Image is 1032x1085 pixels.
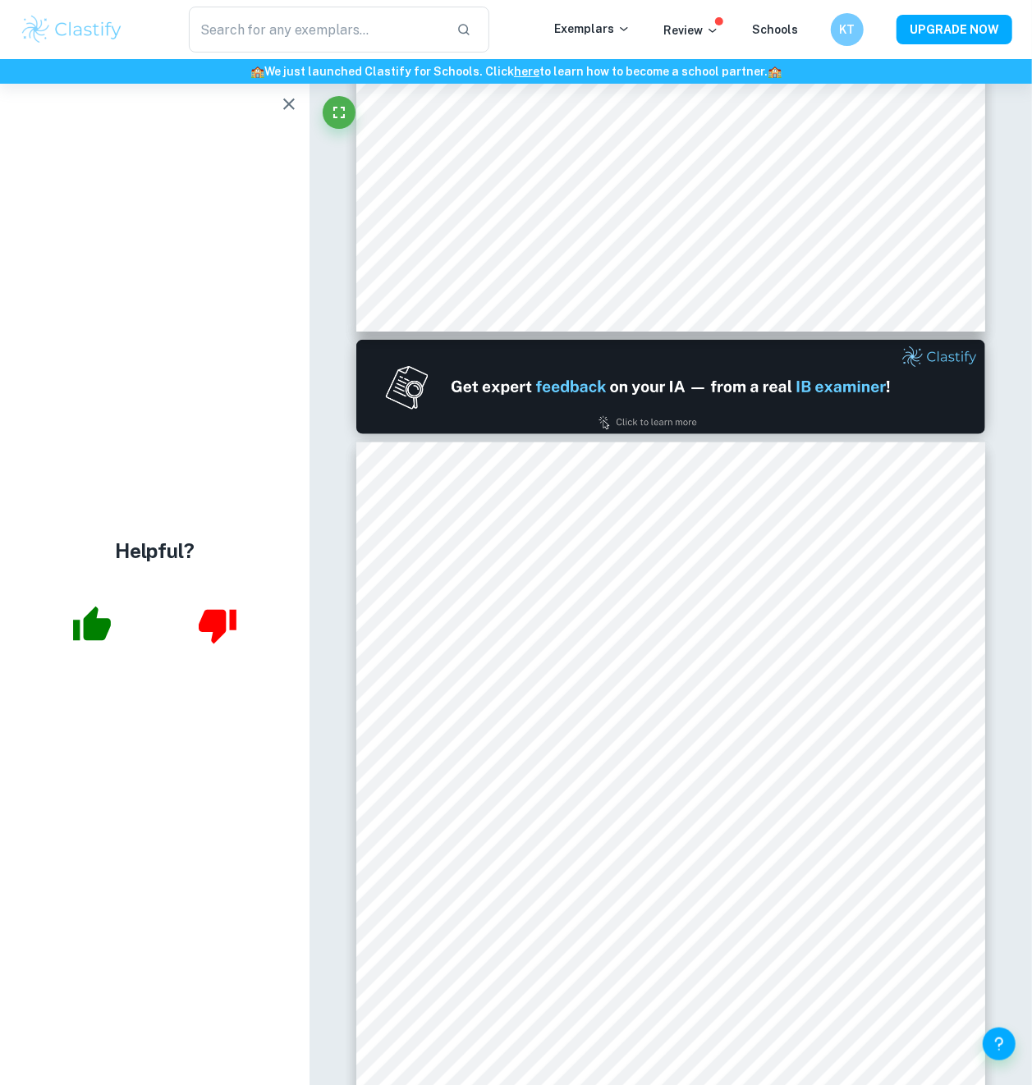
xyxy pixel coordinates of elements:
[3,62,1029,80] h6: We just launched Clastify for Schools. Click to learn how to become a school partner.
[250,65,264,78] span: 🏫
[514,65,539,78] a: here
[356,340,985,434] img: Ad
[897,15,1012,44] button: UPGRADE NOW
[752,23,798,36] a: Schools
[838,21,857,39] h6: KT
[663,21,719,39] p: Review
[189,7,444,53] input: Search for any exemplars...
[768,65,782,78] span: 🏫
[554,20,631,38] p: Exemplars
[983,1028,1016,1060] button: Help and Feedback
[831,13,864,46] button: KT
[20,13,124,46] img: Clastify logo
[115,536,195,565] h4: Helpful?
[323,96,355,129] button: Fullscreen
